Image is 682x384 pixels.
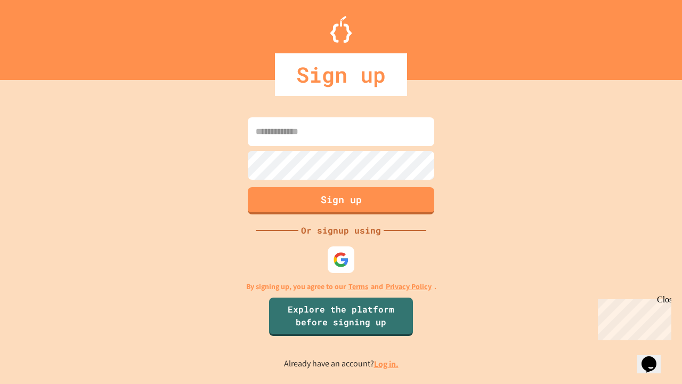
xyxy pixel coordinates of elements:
[330,16,352,43] img: Logo.svg
[298,224,384,237] div: Or signup using
[348,281,368,292] a: Terms
[284,357,399,371] p: Already have an account?
[269,298,413,336] a: Explore the platform before signing up
[386,281,432,292] a: Privacy Policy
[275,53,407,96] div: Sign up
[333,252,349,268] img: google-icon.svg
[4,4,74,68] div: Chat with us now!Close
[374,358,399,370] a: Log in.
[248,187,434,214] button: Sign up
[246,281,436,292] p: By signing up, you agree to our and .
[594,295,671,340] iframe: chat widget
[637,341,671,373] iframe: chat widget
